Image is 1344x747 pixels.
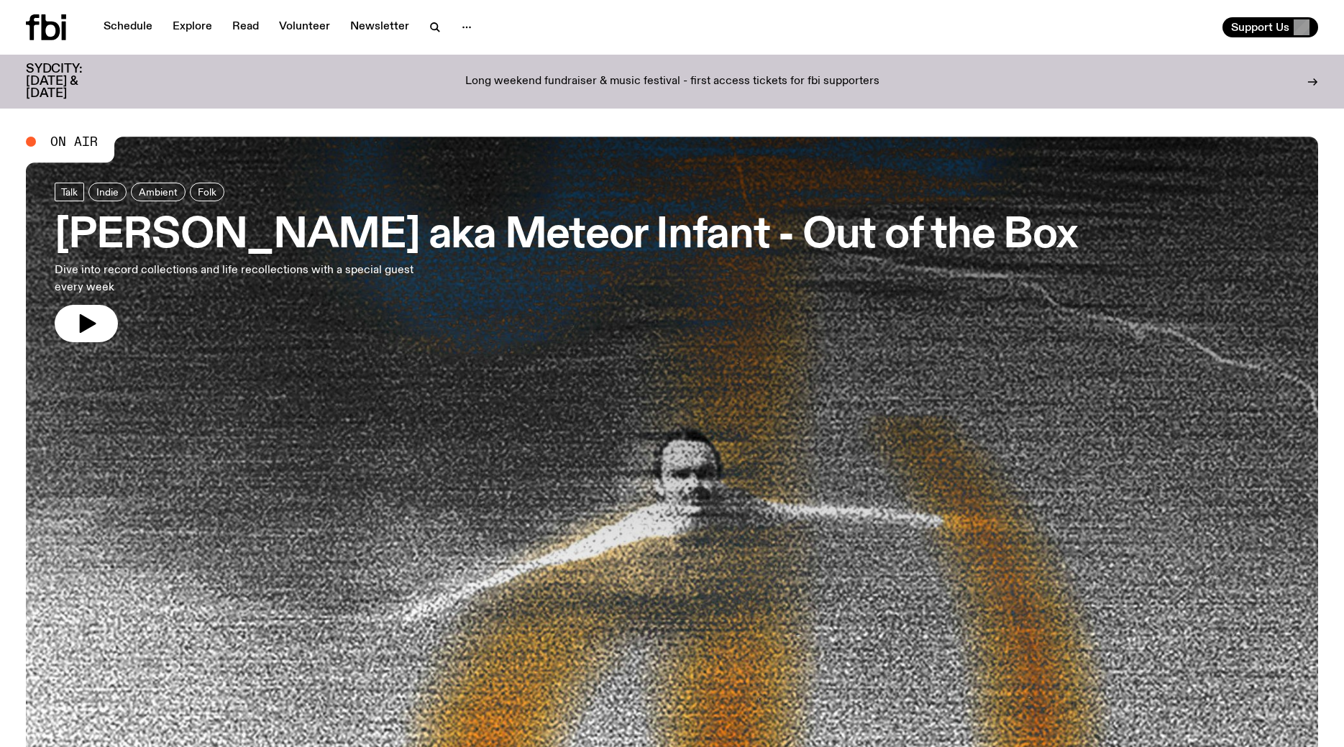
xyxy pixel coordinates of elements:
[465,75,879,88] p: Long weekend fundraiser & music festival - first access tickets for fbi supporters
[190,183,224,201] a: Folk
[224,17,268,37] a: Read
[88,183,127,201] a: Indie
[55,262,423,296] p: Dive into record collections and life recollections with a special guest every week
[55,183,1076,342] a: [PERSON_NAME] aka Meteor Infant - Out of the BoxDive into record collections and life recollectio...
[26,63,118,100] h3: SYDCITY: [DATE] & [DATE]
[198,186,216,197] span: Folk
[55,216,1076,256] h3: [PERSON_NAME] aka Meteor Infant - Out of the Box
[270,17,339,37] a: Volunteer
[95,17,161,37] a: Schedule
[139,186,178,197] span: Ambient
[342,17,418,37] a: Newsletter
[1222,17,1318,37] button: Support Us
[50,135,98,148] span: On Air
[164,17,221,37] a: Explore
[96,186,119,197] span: Indie
[131,183,186,201] a: Ambient
[61,186,78,197] span: Talk
[55,183,84,201] a: Talk
[1231,21,1289,34] span: Support Us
